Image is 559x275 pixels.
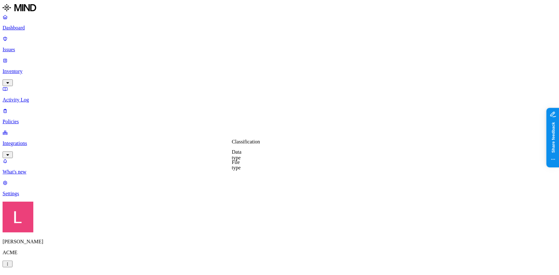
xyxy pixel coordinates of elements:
p: Policies [3,119,556,125]
a: Issues [3,36,556,53]
a: MIND [3,3,556,14]
label: Data type [232,149,242,160]
p: Integrations [3,141,556,146]
a: What's new [3,158,556,175]
p: Inventory [3,69,556,74]
p: ACME [3,250,556,255]
a: Policies [3,108,556,125]
img: MIND [3,3,36,13]
p: Issues [3,47,556,53]
label: Classification [232,139,260,144]
a: Inventory [3,58,556,85]
img: Landen Brown [3,202,33,232]
p: What's new [3,169,556,175]
a: Dashboard [3,14,556,31]
label: File type [232,159,241,171]
a: Activity Log [3,86,556,103]
a: Integrations [3,130,556,157]
p: Settings [3,191,556,197]
p: Activity Log [3,97,556,103]
a: Settings [3,180,556,197]
p: Dashboard [3,25,556,31]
